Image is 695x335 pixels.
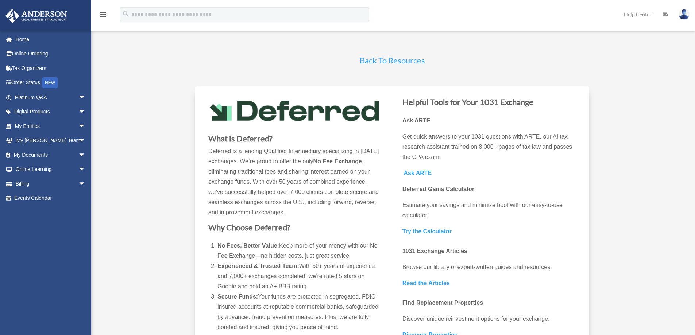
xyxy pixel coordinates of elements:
span: Discover unique reinvestment options for your exchange. [402,316,550,322]
div: NEW [42,77,58,88]
a: My Entitiesarrow_drop_down [5,119,97,133]
span: arrow_drop_down [78,119,93,134]
span: Keep more of your money with our No Fee Exchange—no hidden costs, just great service. [217,242,377,259]
a: Billingarrow_drop_down [5,176,97,191]
span: arrow_drop_down [78,90,93,105]
b: No Fee Exchange [313,158,362,164]
b: Secure Funds: [217,293,258,300]
a: Digital Productsarrow_drop_down [5,105,97,119]
i: search [122,10,130,18]
a: Back To Resources [360,55,425,69]
img: User Pic [679,9,690,20]
i: menu [99,10,107,19]
a: Events Calendar [5,191,97,206]
a: My [PERSON_NAME] Teamarrow_drop_down [5,133,97,148]
a: Online Learningarrow_drop_down [5,162,97,177]
img: Deferred [208,98,382,123]
a: Order StatusNEW [5,75,97,90]
a: Platinum Q&Aarrow_drop_down [5,90,97,105]
b: Ask ARTE [402,117,430,124]
b: Read the Articles [402,280,450,286]
b: Experienced & Trusted Team: [217,263,299,269]
span: Estimate your savings and minimize boot with our easy-to-use calculator. [402,202,563,218]
span: , eliminating traditional fees and sharing interest earned on your exchange funds. With over 50 y... [208,158,379,215]
span: arrow_drop_down [78,105,93,120]
span: arrow_drop_down [78,176,93,191]
b: Helpful Tools for Your 1031 Exchange [402,97,533,107]
b: Ask ARTE [404,170,432,176]
span: Browse our library of expert-written guides and resources. [402,264,552,270]
span: Deferred is a leading Qualified Intermediary specializing in [DATE] exchanges. We’re proud to off... [208,148,379,164]
span: Get quick answers to your 1031 questions with ARTE, our ​AI tax research assistant trained on 8,0... [402,133,572,160]
span: arrow_drop_down [78,133,93,148]
span: With 50+ years of experience and 7,000+ exchanges completed, we’re rated 5 stars on Google and ho... [217,263,375,289]
a: Try the Calculator [402,228,452,238]
span: arrow_drop_down [78,148,93,163]
a: Read the Articles [402,280,450,290]
a: My Documentsarrow_drop_down [5,148,97,162]
span: arrow_drop_down [78,162,93,177]
b: Why Choose Deferred? [208,222,290,232]
a: menu [99,13,107,19]
strong: What is Deferred? [208,133,273,143]
b: Deferred Gains Calculator [402,186,474,192]
b: Try the Calculator [402,228,452,234]
a: Tax Organizers [5,61,97,75]
a: Ask ARTE [404,170,432,180]
span: Your funds are protected in segregated, FDIC-insured accounts at reputable commercial banks, safe... [217,293,378,330]
b: 1031 Exchange Articles [402,248,467,254]
img: Anderson Advisors Platinum Portal [3,9,69,23]
a: Home [5,32,97,47]
a: Online Ordering [5,47,97,61]
b: Find Replacement Properties [402,300,483,306]
b: No Fees, Better Value: [217,242,279,249]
